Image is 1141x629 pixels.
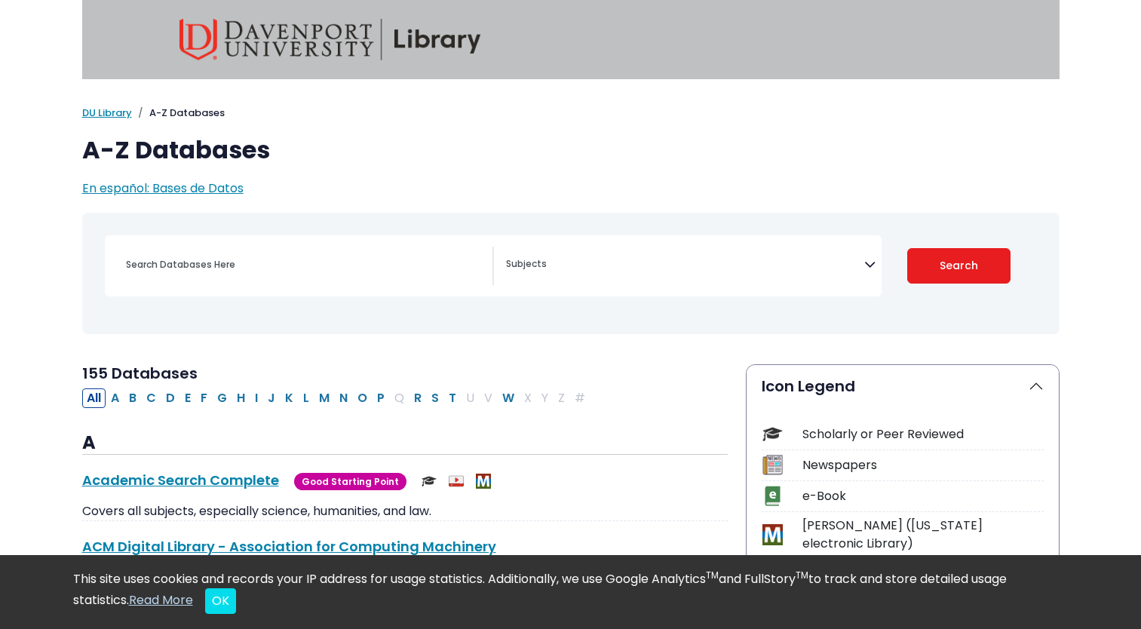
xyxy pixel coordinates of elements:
[232,388,250,408] button: Filter Results H
[205,588,236,614] button: Close
[294,473,406,490] span: Good Starting Point
[498,388,519,408] button: Filter Results W
[82,213,1060,334] nav: Search filters
[281,388,298,408] button: Filter Results K
[82,432,728,455] h3: A
[82,388,106,408] button: All
[762,424,783,444] img: Icon Scholarly or Peer Reviewed
[476,474,491,489] img: MeL (Michigan electronic Library)
[802,487,1044,505] div: e-Book
[82,537,496,556] a: ACM Digital Library - Association for Computing Machinery
[82,136,1060,164] h1: A-Z Databases
[179,19,481,60] img: Davenport University Library
[762,455,783,475] img: Icon Newspapers
[802,425,1044,443] div: Scholarly or Peer Reviewed
[762,524,783,545] img: Icon MeL (Michigan electronic Library)
[802,517,1044,553] div: [PERSON_NAME] ([US_STATE] electronic Library)
[129,591,193,609] a: Read More
[409,388,426,408] button: Filter Results R
[82,106,132,120] a: DU Library
[82,179,244,197] a: En español: Bases de Datos
[373,388,389,408] button: Filter Results P
[213,388,232,408] button: Filter Results G
[353,388,372,408] button: Filter Results O
[161,388,179,408] button: Filter Results D
[747,365,1059,407] button: Icon Legend
[422,474,437,489] img: Scholarly or Peer Reviewed
[82,106,1060,121] nav: breadcrumb
[82,388,591,406] div: Alpha-list to filter by first letter of database name
[142,388,161,408] button: Filter Results C
[907,248,1011,284] button: Submit for Search Results
[506,259,864,272] textarea: Search
[335,388,352,408] button: Filter Results N
[263,388,280,408] button: Filter Results J
[82,471,279,489] a: Academic Search Complete
[106,388,124,408] button: Filter Results A
[180,388,195,408] button: Filter Results E
[802,456,1044,474] div: Newspapers
[124,388,141,408] button: Filter Results B
[762,486,783,506] img: Icon e-Book
[427,388,443,408] button: Filter Results S
[196,388,212,408] button: Filter Results F
[73,570,1069,614] div: This site uses cookies and records your IP address for usage statistics. Additionally, we use Goo...
[250,388,262,408] button: Filter Results I
[314,388,334,408] button: Filter Results M
[706,569,719,581] sup: TM
[796,569,808,581] sup: TM
[82,502,728,520] p: Covers all subjects, especially science, humanities, and law.
[117,253,492,275] input: Search database by title or keyword
[444,388,461,408] button: Filter Results T
[299,388,314,408] button: Filter Results L
[82,363,198,384] span: 155 Databases
[132,106,225,121] li: A-Z Databases
[449,474,464,489] img: Audio & Video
